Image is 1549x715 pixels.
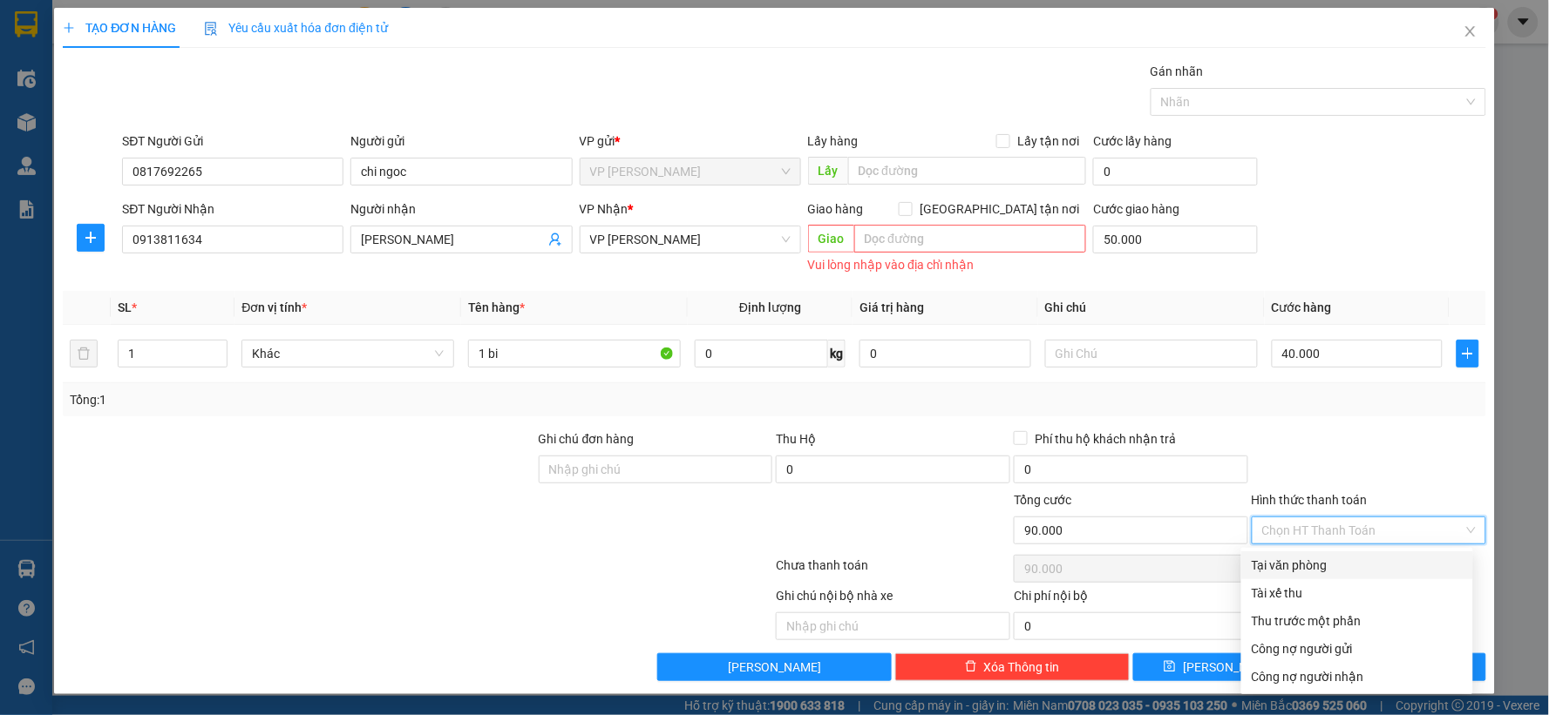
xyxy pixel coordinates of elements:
button: delete [70,340,98,368]
img: icon [204,22,218,36]
th: Ghi chú [1038,291,1265,325]
li: 146 [GEOGRAPHIC_DATA], [GEOGRAPHIC_DATA] [97,43,396,64]
span: TẠO ĐƠN HÀNG [63,21,176,35]
div: Chi phí nội bộ [1014,586,1248,612]
span: Đơn vị tính [241,300,307,314]
div: Vui lòng nhập vào địa chỉ nhận [808,255,1087,275]
span: Tên hàng [468,300,525,314]
input: Cước giao hàng [1093,226,1258,253]
li: Hotline: 19001874 [97,64,396,86]
label: Gán nhãn [1151,64,1204,78]
div: SĐT Người Nhận [122,199,343,219]
input: Ghi Chú [1045,340,1258,368]
input: Cước lấy hàng [1093,158,1258,185]
button: plus [1457,340,1478,368]
span: [GEOGRAPHIC_DATA] tận nơi [913,199,1086,219]
span: Lấy [808,157,848,185]
span: Cước hàng [1272,300,1332,314]
div: Thu trước một phần [1252,611,1463,631]
span: close [1464,24,1478,38]
div: Người gửi [350,132,572,151]
span: Khác [252,341,444,367]
button: [PERSON_NAME] [657,653,892,681]
div: Người nhận [350,199,572,219]
input: 0 [859,340,1031,368]
div: Tổng: 1 [70,390,598,409]
input: VD: Bàn, Ghế [468,340,681,368]
div: Ghi chú nội bộ nhà xe [776,586,1010,612]
input: Dọc đường [848,157,1087,185]
span: Tổng cước [1014,493,1071,507]
span: Thu Hộ [776,432,816,446]
input: Dọc đường [854,225,1087,253]
b: GỬI : VP [PERSON_NAME] [22,126,189,213]
label: Cước lấy hàng [1093,134,1172,148]
div: SĐT Người Gửi [122,132,343,151]
div: Cước gửi hàng sẽ được ghi vào công nợ của người gửi [1241,635,1473,663]
span: VP Hà Huy Tập [590,159,791,185]
div: Công nợ người nhận [1252,667,1463,686]
span: Yêu cầu xuất hóa đơn điện tử [204,21,388,35]
div: Cước gửi hàng sẽ được ghi vào công nợ của người nhận [1241,663,1473,691]
span: plus [78,231,104,245]
span: Lấy tận nơi [1010,132,1086,151]
span: Giao [808,225,854,253]
button: deleteXóa Thông tin [895,653,1130,681]
span: Phí thu hộ khách nhận trả [1028,429,1183,449]
label: Cước giao hàng [1093,202,1179,216]
div: Công nợ người gửi [1252,639,1463,658]
span: [PERSON_NAME] [1183,658,1276,677]
span: Định lượng [739,300,801,314]
span: save [1164,660,1176,674]
button: Close [1446,8,1495,57]
b: Phú Quý [206,20,285,42]
button: plus [77,224,105,252]
span: [PERSON_NAME] [728,658,821,677]
span: VP Trần Quốc Hoàn [590,226,791,253]
span: delete [965,660,977,674]
input: Nhập ghi chú [776,612,1010,640]
button: save[PERSON_NAME] [1133,653,1308,681]
h1: VPHT1309250113 [190,126,302,165]
span: Lấy hàng [808,134,859,148]
div: Chưa thanh toán [774,556,1012,586]
span: user-add [548,233,562,246]
div: VP gửi [580,132,801,151]
span: kg [828,340,846,368]
div: Tài xế thu [1252,583,1463,603]
span: Giá trị hàng [859,300,924,314]
span: plus [1457,347,1478,361]
label: Hình thức thanh toán [1252,493,1368,507]
b: Gửi khách hàng [164,90,327,111]
span: plus [63,22,75,34]
span: Giao hàng [808,202,864,216]
div: Tại văn phòng [1252,556,1463,575]
span: SL [118,300,132,314]
span: Xóa Thông tin [984,658,1060,677]
span: VP Nhận [580,202,628,216]
label: Ghi chú đơn hàng [539,432,635,446]
input: Ghi chú đơn hàng [539,455,773,483]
